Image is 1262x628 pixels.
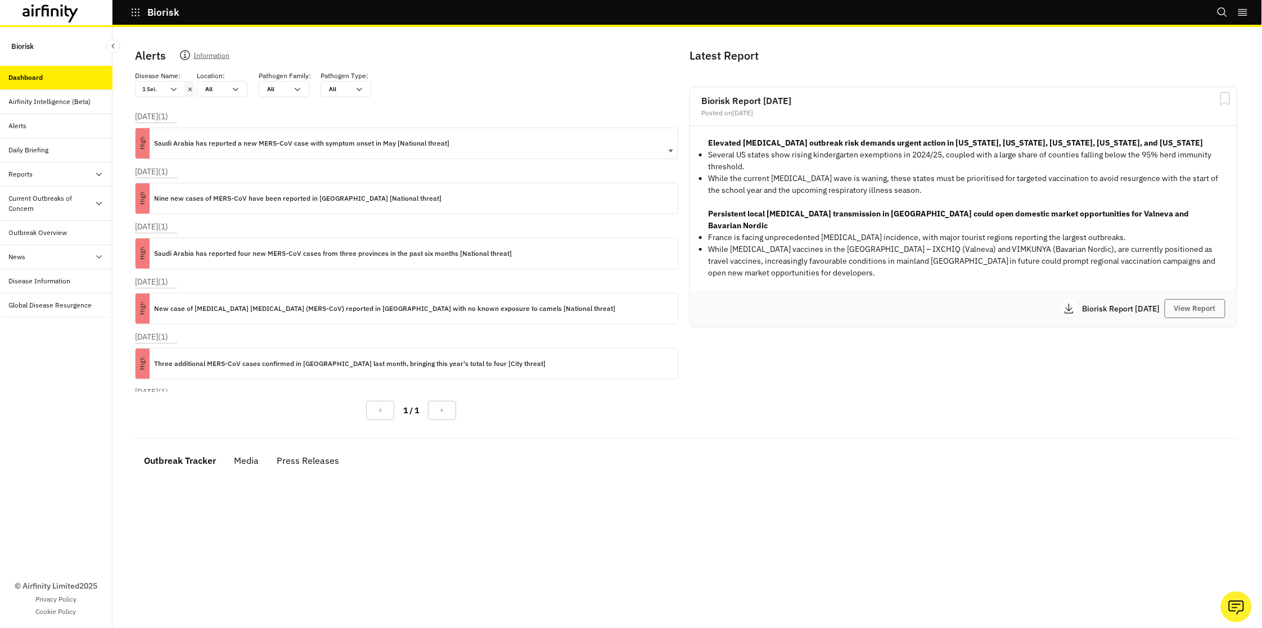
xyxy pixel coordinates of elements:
p: Several US states show rising kindergarten exemptions in 2024/25, coupled with a large share of c... [708,149,1219,173]
button: Search [1217,3,1228,22]
button: Ask our analysts [1221,591,1252,622]
strong: Persistent local [MEDICAL_DATA] transmission in [GEOGRAPHIC_DATA] could open domestic market oppo... [708,209,1189,231]
p: Saudi Arabia has reported a new MERS-CoV case with symptom onset in May [National threat] [154,137,449,150]
div: Airfinity Intelligence (Beta) [9,97,91,107]
div: Daily Briefing [9,145,49,155]
p: Location : [197,71,225,81]
a: Cookie Policy [36,607,76,617]
div: Dashboard [9,73,43,83]
p: Three additional MERS-CoV cases confirmed in [GEOGRAPHIC_DATA] last month, bringing this year's t... [154,358,546,370]
h2: Biorisk Report [DATE] [701,96,1225,105]
p: High [128,247,158,261]
a: Privacy Policy [35,594,76,604]
p: [DATE] ( 1 ) [135,331,168,343]
p: Pathogen Type : [321,71,368,81]
p: High [128,192,158,206]
p: While [MEDICAL_DATA] vaccines in the [GEOGRAPHIC_DATA] – IXCHIQ (Valneva) and VIMKUNYA (Bavarian ... [708,243,1219,279]
button: View Report [1165,299,1225,318]
div: 1 Sel. [136,82,169,97]
p: High [128,137,158,151]
p: © Airfinity Limited 2025 [15,580,97,592]
p: [DATE] ( 1 ) [135,386,168,398]
div: News [9,252,26,262]
p: Information [193,49,229,65]
p: Disease Name : [135,71,181,81]
p: France is facing unprecedented [MEDICAL_DATA] incidence, with major tourist regions reporting the... [708,232,1219,243]
div: Press Releases [277,452,339,469]
div: Media [234,452,259,469]
p: High [128,357,158,371]
p: New case of [MEDICAL_DATA] [MEDICAL_DATA] (MERS-CoV) reported in [GEOGRAPHIC_DATA] with no known ... [154,302,615,315]
p: Biorisk [11,36,34,57]
button: Biorisk [130,3,179,22]
p: [DATE] ( 1 ) [135,221,168,233]
div: Outbreak Tracker [144,452,216,469]
button: Close Sidebar [106,39,120,53]
p: Biorisk [147,7,179,17]
div: Reports [9,169,33,179]
p: Saudi Arabia has reported four new MERS-CoV cases from three provinces in the past six months [Na... [154,247,512,260]
p: Nine new cases of MERS-CoV have been reported in [GEOGRAPHIC_DATA] [National threat] [154,192,441,205]
div: Alerts [9,121,27,131]
p: Latest Report [689,47,1235,64]
p: [DATE] ( 1 ) [135,276,168,288]
p: 1 / 1 [403,405,419,417]
div: Disease Information [9,276,71,286]
p: Alerts [135,47,166,64]
p: Biorisk Report [DATE] [1083,305,1165,313]
p: [DATE] ( 1 ) [135,111,168,123]
button: Next Page [428,401,456,420]
p: [DATE] ( 1 ) [135,166,168,178]
div: Current Outbreaks of Concern [9,193,94,214]
p: High [128,302,158,316]
p: While the current [MEDICAL_DATA] wave is waning, these states must be prioritised for targeted va... [708,173,1219,196]
div: Posted on [DATE] [701,110,1225,116]
strong: Elevated [MEDICAL_DATA] outbreak risk demands urgent action in [US_STATE], [US_STATE], [US_STATE]... [708,138,1204,148]
div: Outbreak Overview [9,228,67,238]
button: Previous Page [366,401,394,420]
div: Global Disease Resurgence [9,300,92,310]
p: Pathogen Family : [259,71,311,81]
svg: Bookmark Report [1218,92,1232,106]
